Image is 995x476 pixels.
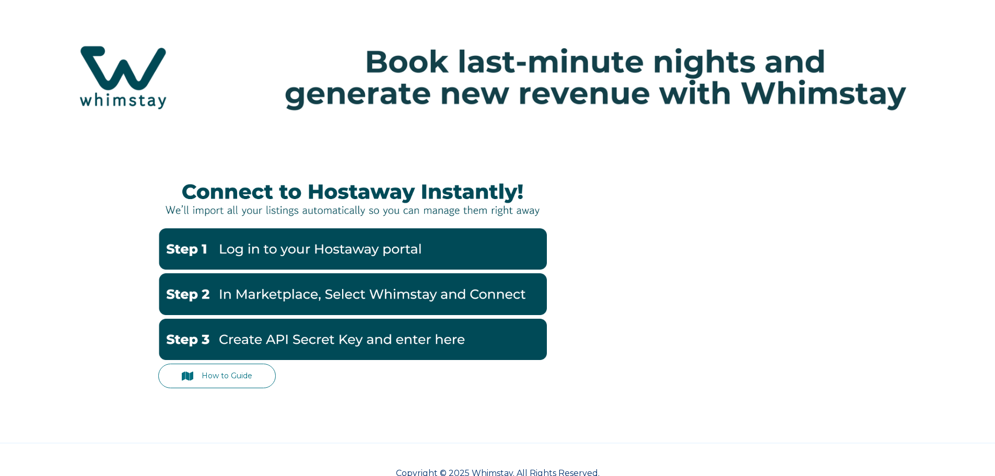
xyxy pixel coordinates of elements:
img: Hostaway3-1 [158,319,547,361]
a: How to Guide [158,364,276,388]
img: Hostaway Banner [158,172,547,225]
img: Hostaway1 [158,228,547,270]
img: Hostaway2 [158,273,547,315]
img: Hubspot header for SSOB (4) [10,26,985,129]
